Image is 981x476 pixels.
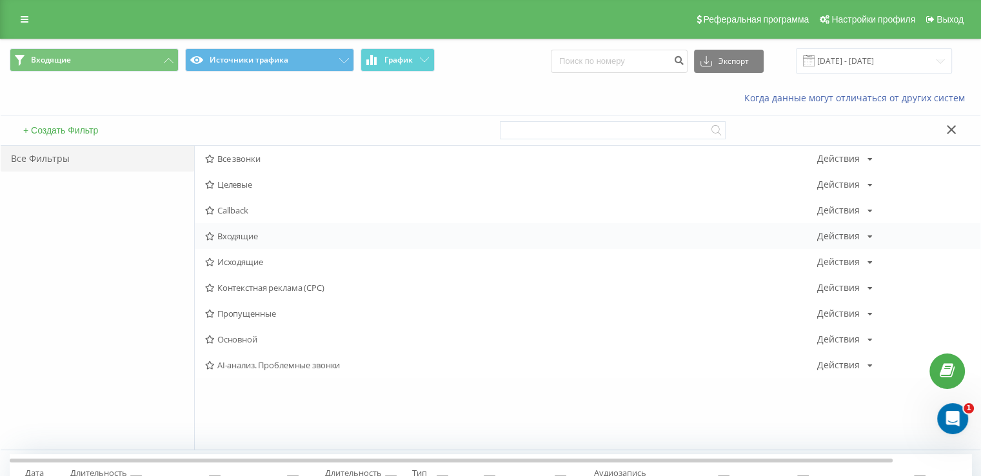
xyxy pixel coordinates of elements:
[817,257,860,266] div: Действия
[694,50,764,73] button: Экспорт
[817,232,860,241] div: Действия
[384,55,413,64] span: График
[817,283,860,292] div: Действия
[817,309,860,318] div: Действия
[205,206,817,215] span: Callback
[936,14,964,25] span: Выход
[10,48,179,72] button: Входящие
[361,48,435,72] button: График
[205,257,817,266] span: Исходящие
[937,403,968,434] iframe: Intercom live chat
[817,335,860,344] div: Действия
[205,335,817,344] span: Основной
[964,403,974,413] span: 1
[205,283,817,292] span: Контекстная реклама (CPC)
[205,361,817,370] span: AI-анализ. Проблемные звонки
[19,124,102,136] button: + Создать Фильтр
[817,154,860,163] div: Действия
[185,48,354,72] button: Источники трафика
[831,14,915,25] span: Настройки профиля
[1,146,194,172] div: Все Фильтры
[703,14,809,25] span: Реферальная программа
[942,124,961,137] button: Закрыть
[817,180,860,189] div: Действия
[551,50,688,73] input: Поиск по номеру
[744,92,971,104] a: Когда данные могут отличаться от других систем
[31,55,71,65] span: Входящие
[205,309,817,318] span: Пропущенные
[205,180,817,189] span: Целевые
[817,361,860,370] div: Действия
[205,154,817,163] span: Все звонки
[817,206,860,215] div: Действия
[205,232,817,241] span: Входящие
